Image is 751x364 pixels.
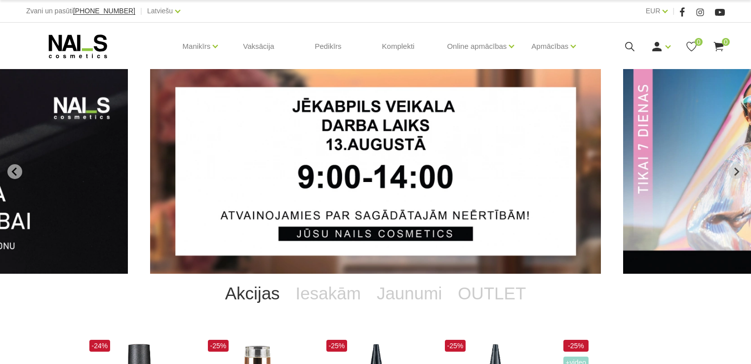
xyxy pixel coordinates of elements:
[307,23,349,70] a: Pedikīrs
[531,27,568,66] a: Apmācības
[183,27,211,66] a: Manikīrs
[450,274,534,313] a: OUTLET
[26,5,135,17] div: Zvani un pasūti
[374,23,423,70] a: Komplekti
[208,340,229,352] span: -25%
[712,40,725,53] a: 0
[140,5,142,17] span: |
[235,23,282,70] a: Vaksācija
[288,274,369,313] a: Iesakām
[729,164,744,179] button: Next slide
[722,38,730,46] span: 0
[695,38,703,46] span: 0
[672,5,674,17] span: |
[7,164,22,179] button: Go to last slide
[646,5,661,17] a: EUR
[447,27,507,66] a: Online apmācības
[150,69,601,274] li: 1 of 12
[73,7,135,15] a: [PHONE_NUMBER]
[217,274,288,313] a: Akcijas
[89,340,111,352] span: -24%
[326,340,348,352] span: -25%
[563,340,589,352] span: -25%
[445,340,466,352] span: -25%
[369,274,450,313] a: Jaunumi
[685,40,698,53] a: 0
[147,5,173,17] a: Latviešu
